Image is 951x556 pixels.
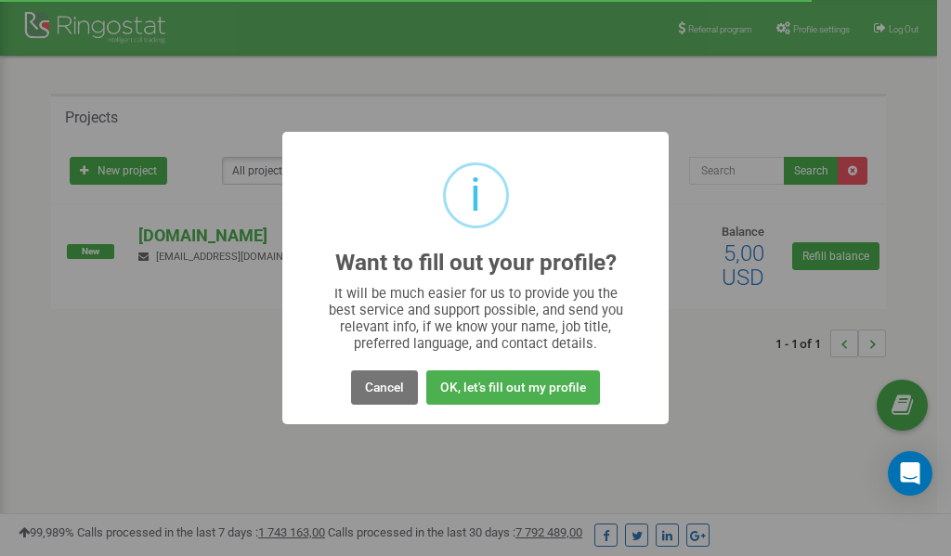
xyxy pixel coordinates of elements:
[470,165,481,226] div: i
[335,251,617,276] h2: Want to fill out your profile?
[426,370,600,405] button: OK, let's fill out my profile
[319,285,632,352] div: It will be much easier for us to provide you the best service and support possible, and send you ...
[351,370,418,405] button: Cancel
[888,451,932,496] div: Open Intercom Messenger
